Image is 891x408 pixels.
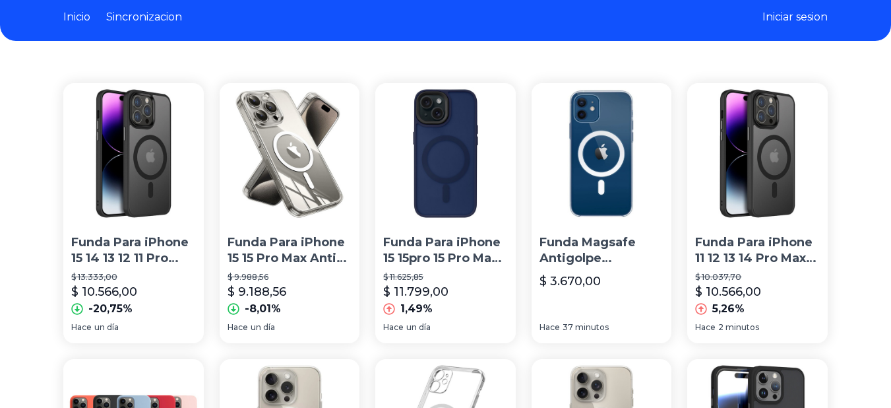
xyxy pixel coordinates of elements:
[695,234,820,267] p: Funda Para iPhone 11 12 13 14 Pro Max Compatible Con Magsafe
[228,272,352,283] p: $ 9.988,56
[71,234,196,267] p: Funda Para iPhone 15 14 13 12 11 Pro Max Compatible Magsafe
[539,234,664,267] p: Funda Magsafe Antigolpe Transparente Para iPhone Varios
[532,83,672,224] img: Funda Magsafe Antigolpe Transparente Para iPhone Varios
[220,83,360,343] a: Funda Para iPhone 15 15 Pro Max Anti Golpes MagsafeFunda Para iPhone 15 15 Pro Max Anti Golpes Ma...
[563,322,609,333] span: 37 minutos
[539,322,560,333] span: Hace
[228,234,352,267] p: Funda Para iPhone 15 15 Pro Max Anti Golpes Magsafe
[400,301,433,317] p: 1,49%
[94,322,119,333] span: un día
[88,301,133,317] p: -20,75%
[251,322,275,333] span: un día
[712,301,745,317] p: 5,26%
[63,83,204,343] a: Funda Para iPhone 15 14 13 12 11 Pro Max Compatible MagsafeFunda Para iPhone 15 14 13 12 11 Pro M...
[383,272,508,283] p: $ 11.625,85
[539,272,601,290] p: $ 3.670,00
[71,322,92,333] span: Hace
[63,9,90,25] a: Inicio
[532,83,672,343] a: Funda Magsafe Antigolpe Transparente Para iPhone VariosFunda Magsafe Antigolpe Transparente Para ...
[695,322,716,333] span: Hace
[71,283,137,301] p: $ 10.566,00
[695,272,820,283] p: $ 10.037,70
[245,301,281,317] p: -8,01%
[383,283,448,301] p: $ 11.799,00
[718,322,759,333] span: 2 minutos
[220,83,360,224] img: Funda Para iPhone 15 15 Pro Max Anti Golpes Magsafe
[406,322,431,333] span: un día
[375,83,516,343] a: Funda Para iPhone 15 15pro 15 Pro Max Compatible Con MagsafeFunda Para iPhone 15 15pro 15 Pro Max...
[106,9,182,25] a: Sincronizacion
[228,322,248,333] span: Hace
[383,322,404,333] span: Hace
[687,83,828,224] img: Funda Para iPhone 11 12 13 14 Pro Max Compatible Con Magsafe
[228,283,286,301] p: $ 9.188,56
[687,83,828,343] a: Funda Para iPhone 11 12 13 14 Pro Max Compatible Con MagsafeFunda Para iPhone 11 12 13 14 Pro Max...
[71,272,196,283] p: $ 13.333,00
[63,83,204,224] img: Funda Para iPhone 15 14 13 12 11 Pro Max Compatible Magsafe
[762,9,828,25] button: Iniciar sesion
[375,83,516,224] img: Funda Para iPhone 15 15pro 15 Pro Max Compatible Con Magsafe
[695,283,761,301] p: $ 10.566,00
[383,234,508,267] p: Funda Para iPhone 15 15pro 15 Pro Max Compatible Con Magsafe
